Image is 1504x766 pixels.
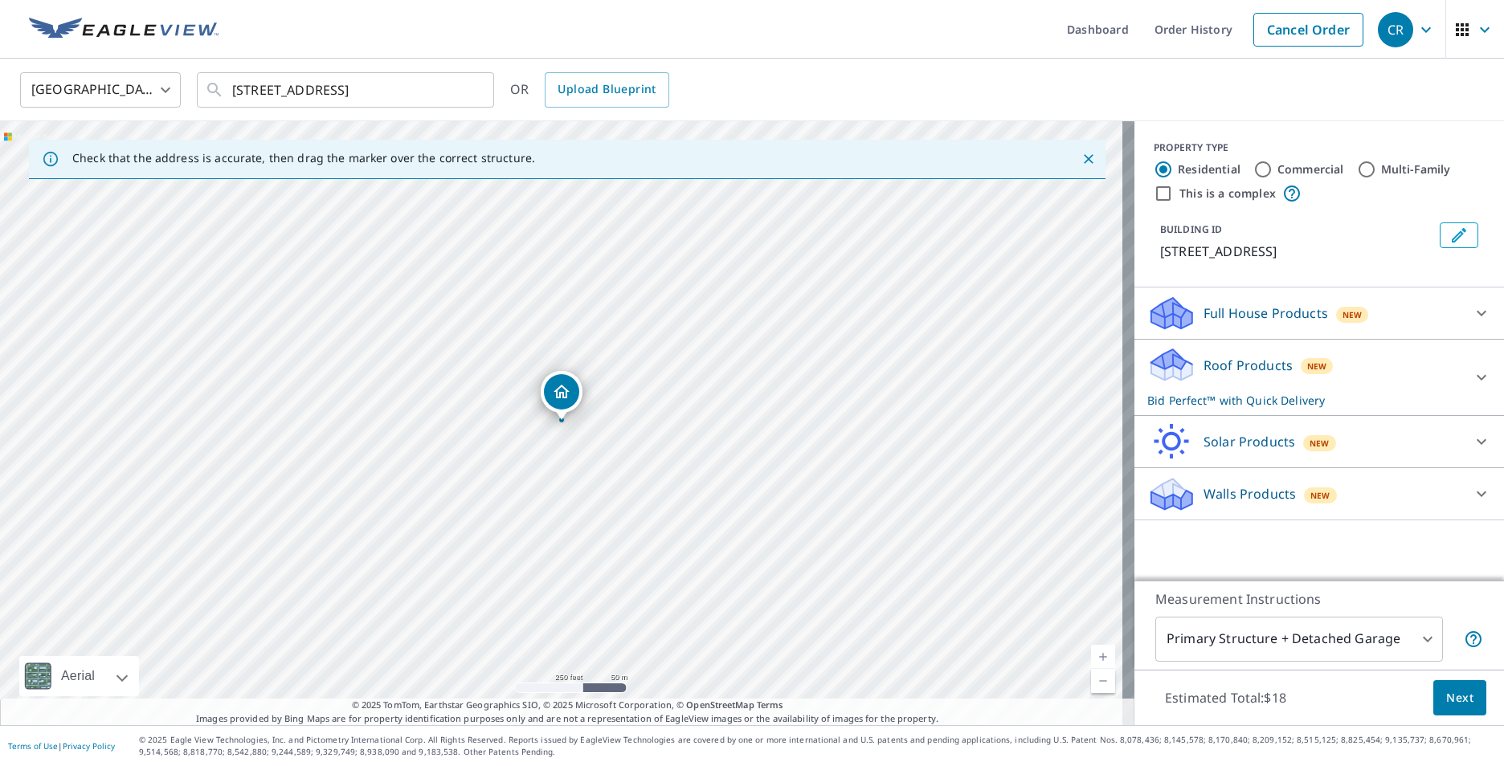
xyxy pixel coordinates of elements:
button: Next [1433,680,1486,716]
div: Solar ProductsNew [1147,422,1491,461]
div: Walls ProductsNew [1147,475,1491,513]
div: PROPERTY TYPE [1154,141,1485,155]
span: New [1310,437,1330,450]
a: Terms [757,699,783,711]
a: Current Level 17, Zoom Out [1091,669,1115,693]
p: Bid Perfect™ with Quick Delivery [1147,392,1462,409]
p: Measurement Instructions [1155,589,1483,609]
a: Current Level 17, Zoom In [1091,645,1115,669]
div: Dropped pin, building 1, Residential property, 2918 Summit Ave Parkville, MD 21234 [541,371,582,421]
span: New [1310,489,1330,502]
div: Primary Structure + Detached Garage [1155,617,1443,662]
a: OpenStreetMap [686,699,754,711]
label: Multi-Family [1381,161,1451,177]
p: Estimated Total: $18 [1152,680,1299,715]
input: Search by address or latitude-longitude [232,67,461,112]
span: Upload Blueprint [558,79,656,100]
img: EV Logo [29,18,219,42]
span: © 2025 TomTom, Earthstar Geographics SIO, © 2025 Microsoft Corporation, © [352,699,783,712]
div: Aerial [56,656,100,696]
p: © 2025 Eagle View Technologies, Inc. and Pictometry International Corp. All Rights Reserved. Repo... [139,734,1496,758]
a: Cancel Order [1253,13,1363,47]
div: OR [510,72,669,108]
div: Roof ProductsNewBid Perfect™ with Quick Delivery [1147,346,1491,409]
a: Privacy Policy [63,740,115,752]
button: Close [1078,149,1099,169]
p: Roof Products [1204,356,1293,375]
div: CR [1378,12,1413,47]
label: Residential [1178,161,1240,177]
a: Terms of Use [8,740,58,752]
div: Full House ProductsNew [1147,294,1491,332]
p: Solar Products [1204,432,1295,451]
p: Walls Products [1204,484,1296,503]
p: Check that the address is accurate, then drag the marker over the correct structure. [72,151,535,165]
p: BUILDING ID [1160,222,1222,236]
span: New [1307,360,1327,373]
button: Edit building 1 [1440,222,1478,248]
span: Your report will include the primary structure and a detached garage if one exists. [1464,630,1483,649]
p: [STREET_ADDRESS] [1160,242,1433,261]
span: Next [1446,688,1473,708]
div: Aerial [19,656,139,696]
a: Upload Blueprint [545,72,668,108]
label: Commercial [1277,161,1344,177]
div: [GEOGRAPHIC_DATA] [20,67,181,112]
p: | [8,741,115,751]
p: Full House Products [1204,304,1328,323]
label: This is a complex [1179,185,1276,202]
span: New [1343,308,1363,321]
